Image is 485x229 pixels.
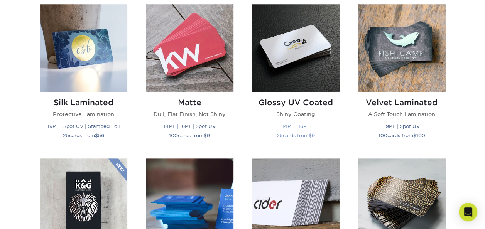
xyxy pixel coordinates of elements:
[2,205,66,226] iframe: Google Customer Reviews
[358,4,446,149] a: Velvet Laminated Business Cards Velvet Laminated A Soft Touch Lamination 19PT | Spot UV 100cards ...
[282,123,309,129] small: 14PT | 16PT
[358,4,446,92] img: Velvet Laminated Business Cards
[459,203,477,221] div: Open Intercom Messenger
[252,98,340,107] h2: Glossy UV Coated
[40,4,127,149] a: Silk Laminated Business Cards Silk Laminated Protective Lamination 19PT | Spot UV | Stamped Foil ...
[95,133,98,138] span: $
[164,123,216,129] small: 14PT | 16PT | Spot UV
[40,98,127,107] h2: Silk Laminated
[108,158,127,182] img: New Product
[169,133,210,138] small: cards from
[312,133,315,138] span: 9
[358,110,446,118] p: A Soft Touch Lamination
[204,133,207,138] span: $
[146,98,233,107] h2: Matte
[207,133,210,138] span: 9
[63,133,104,138] small: cards from
[277,133,283,138] span: 25
[146,4,233,92] img: Matte Business Cards
[252,4,340,92] img: Glossy UV Coated Business Cards
[63,133,69,138] span: 25
[40,4,127,92] img: Silk Laminated Business Cards
[40,110,127,118] p: Protective Lamination
[384,123,420,129] small: 19PT | Spot UV
[146,110,233,118] p: Dull, Flat Finish, Not Shiny
[252,110,340,118] p: Shiny Coating
[379,133,387,138] span: 100
[277,133,315,138] small: cards from
[146,4,233,149] a: Matte Business Cards Matte Dull, Flat Finish, Not Shiny 14PT | 16PT | Spot UV 100cards from$9
[98,133,104,138] span: 56
[416,133,425,138] span: 100
[169,133,178,138] span: 100
[309,133,312,138] span: $
[358,98,446,107] h2: Velvet Laminated
[252,4,340,149] a: Glossy UV Coated Business Cards Glossy UV Coated Shiny Coating 14PT | 16PT 25cards from$9
[379,133,425,138] small: cards from
[47,123,120,129] small: 19PT | Spot UV | Stamped Foil
[413,133,416,138] span: $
